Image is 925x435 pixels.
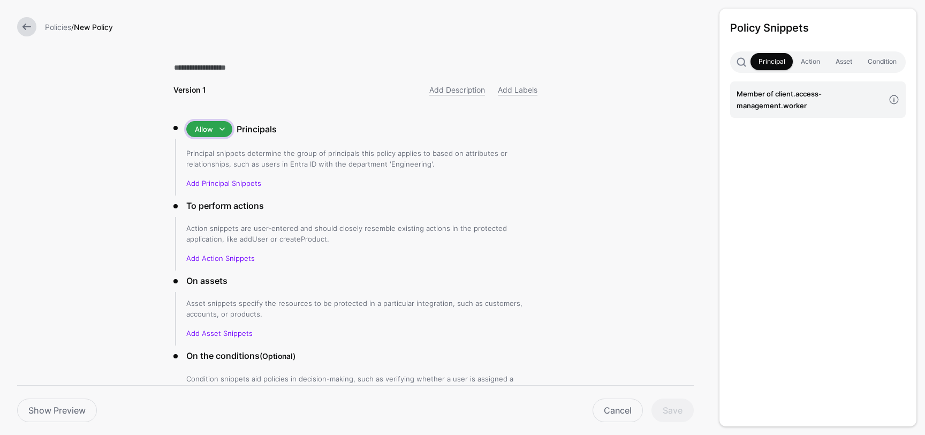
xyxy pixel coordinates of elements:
a: Policies [45,22,71,32]
a: Add Labels [498,85,537,94]
p: Condition snippets aid policies in decision-making, such as verifying whether a user is assigned ... [186,373,537,395]
span: Allow [195,125,213,133]
h3: Principals [237,123,537,136]
h3: To perform actions [186,199,537,212]
a: Asset [828,53,860,70]
div: / [41,21,698,33]
a: Principal [750,53,793,70]
a: Add Principal Snippets [186,179,261,187]
a: Action [793,53,828,70]
p: Asset snippets specify the resources to be protected in a particular integration, such as custome... [186,298,537,319]
a: Add Asset Snippets [186,329,253,337]
a: Show Preview [17,399,97,422]
p: Action snippets are user-entered and should closely resemble existing actions in the protected ap... [186,223,537,244]
h3: On the conditions [186,349,537,363]
a: Add Description [429,85,485,94]
strong: New Policy [74,22,113,32]
a: Cancel [593,399,643,422]
a: Condition [860,53,904,70]
h3: Policy Snippets [730,19,906,36]
a: Add Action Snippets [186,254,255,262]
p: Principal snippets determine the group of principals this policy applies to based on attributes o... [186,148,537,169]
strong: Version 1 [173,85,206,94]
h4: Member of client.access-management.worker [737,88,884,111]
small: (Optional) [260,351,295,361]
h3: On assets [186,274,537,287]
